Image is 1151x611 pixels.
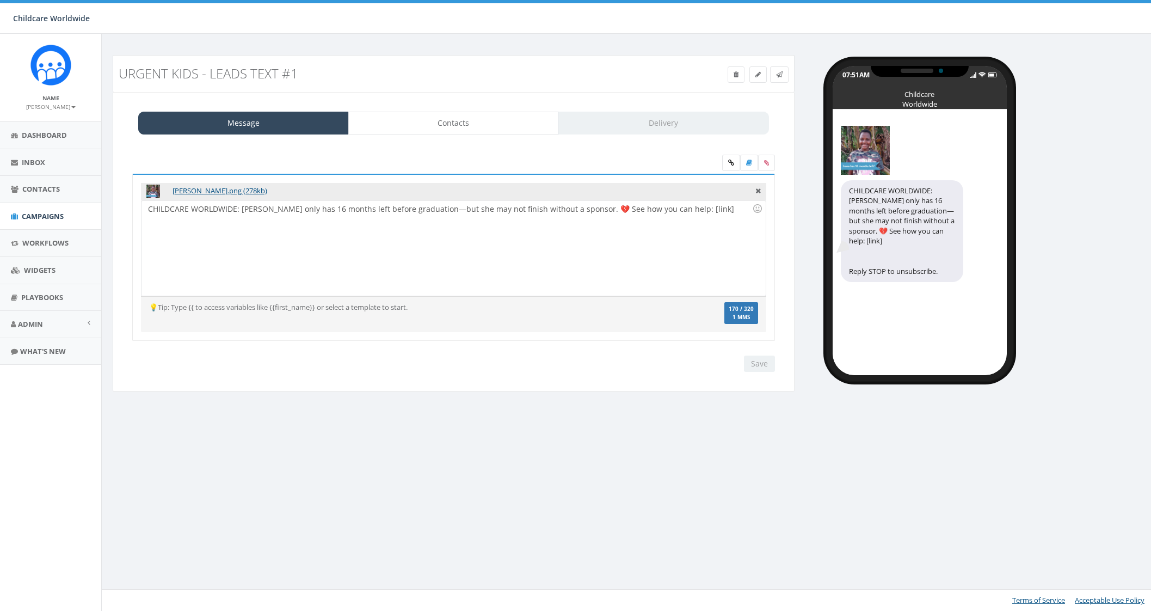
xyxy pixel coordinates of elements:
a: [PERSON_NAME].png (278kb) [173,186,267,195]
a: Acceptable Use Policy [1075,595,1144,605]
img: Rally_Corp_Icon.png [30,45,71,85]
span: Attach your media [758,155,775,171]
span: Edit Campaign [755,70,761,79]
span: Delete Campaign [734,70,738,79]
span: Playbooks [21,292,63,302]
div: Childcare Worldwide [893,89,947,95]
span: Admin [18,319,43,329]
span: Campaigns [22,211,64,221]
div: CHILDCARE WORLDWIDE: [PERSON_NAME] only has 16 months left before graduation—but she may not fini... [141,200,765,296]
div: CHILDCARE WORLDWIDE: [PERSON_NAME] only has 16 months left before graduation—but she may not fini... [841,180,963,282]
small: [PERSON_NAME] [26,103,76,111]
label: Insert Template Text [740,155,758,171]
small: Name [42,94,59,102]
a: [PERSON_NAME] [26,101,76,111]
span: Widgets [24,265,56,275]
span: What's New [20,346,66,356]
span: Dashboard [22,130,67,140]
span: 1 MMS [729,315,754,320]
span: Childcare Worldwide [13,13,90,23]
a: Terms of Service [1012,595,1065,605]
a: Message [138,112,349,135]
span: Send Test Message [776,70,783,79]
h3: Urgent Kids - Leads Text #1 [119,66,617,81]
span: Workflows [22,238,69,248]
span: 170 / 320 [729,305,754,313]
a: Contacts [348,112,559,135]
div: 07:51AM [842,70,870,80]
span: Inbox [22,157,45,167]
span: Contacts [22,184,60,194]
div: 💡Tip: Type {{ to access variables like {{first_name}} or select a template to start. [141,302,662,313]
